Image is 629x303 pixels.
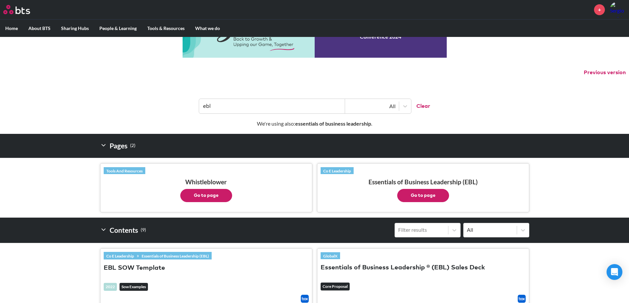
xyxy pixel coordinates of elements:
[321,283,350,290] em: Core Proposal
[411,99,430,113] button: Clear
[104,167,145,174] a: Tools And Resources
[301,295,309,303] img: Box logo
[594,4,605,15] a: +
[139,252,212,259] a: Essentials of Business Leadership (EBL)
[321,167,354,174] a: Co E Leadership
[94,20,142,37] label: People & Learning
[348,103,396,110] div: All
[23,20,56,37] label: About BTS
[518,295,526,303] a: Download file from Box
[130,141,135,150] small: ( 2 )
[104,283,117,291] div: 2022
[100,139,135,152] h2: Pages
[56,20,94,37] label: Sharing Hubs
[518,295,526,303] img: Box logo
[321,252,340,259] a: GlobalX
[295,120,371,127] strong: essentials of business leadership
[120,283,148,291] em: Sow Examples
[141,226,146,234] small: ( 9 )
[3,5,30,14] img: BTS Logo
[104,252,137,259] a: Co E Leadership
[610,2,626,17] a: Profile
[180,189,232,202] button: Go to page
[100,223,146,237] h2: Contents
[142,20,190,37] label: Tools & Resources
[104,252,212,259] div: »
[321,263,485,272] button: Essentials of Business Leadership ® (EBL) Sales Deck
[467,226,513,233] div: All
[199,99,345,113] input: Find contents, pages and demos...
[398,226,445,233] div: Filter results
[397,189,449,202] button: Go to page
[607,264,622,280] div: Open Intercom Messenger
[301,295,309,303] a: Download file from Box
[321,178,526,202] h3: Essentials of Business Leadership (EBL)
[104,178,309,202] h3: Whistleblower
[3,5,42,14] a: Go home
[610,2,626,17] img: Sergio Dosda
[104,264,165,273] button: EBL SOW Template
[584,69,626,76] button: Previous version
[190,20,225,37] label: What we do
